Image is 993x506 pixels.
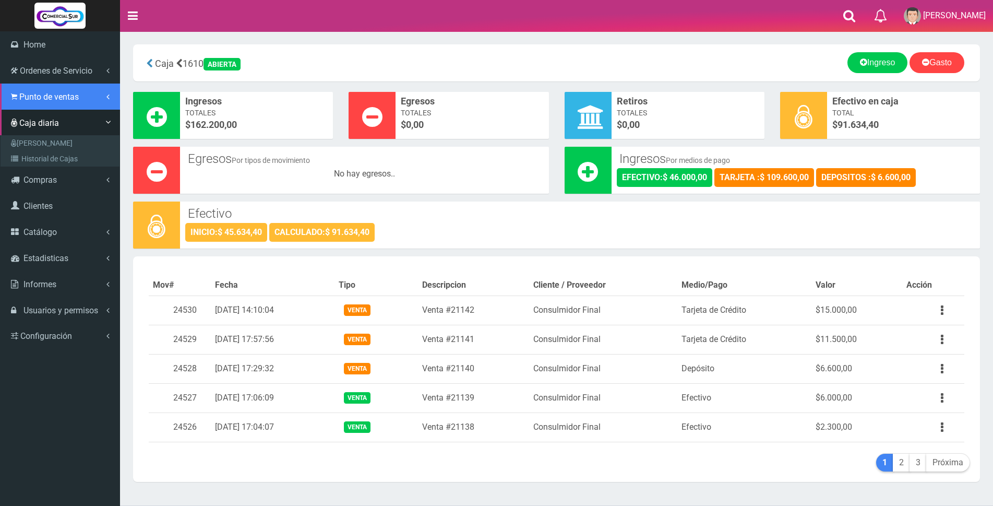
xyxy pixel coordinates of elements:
[185,168,544,180] div: No hay egresos..
[211,413,334,442] td: [DATE] 17:04:07
[23,279,56,289] span: Informes
[401,118,543,132] span: $
[204,58,241,70] div: ABIERTA
[832,95,975,108] span: Efectivo en caja
[619,152,973,166] h3: Ingresos
[677,296,811,325] td: Tarjeta de Crédito
[211,275,334,296] th: Fecha
[811,275,902,296] th: Valor
[923,10,986,20] span: [PERSON_NAME]
[149,383,211,413] td: 24527
[185,95,328,108] span: Ingresos
[529,296,677,325] td: Consulmidor Final
[816,168,916,187] div: DEPOSITOS :
[188,152,541,166] h3: Egresos
[344,363,370,374] span: Venta
[714,168,814,187] div: TARJETA :
[529,325,677,354] td: Consulmidor Final
[677,383,811,413] td: Efectivo
[529,275,677,296] th: Cliente / Proveedor
[325,227,369,237] strong: $ 91.634,40
[34,3,86,29] img: Logo grande
[617,108,759,118] span: Totales
[677,413,811,442] td: Efectivo
[211,383,334,413] td: [DATE] 17:06:09
[418,383,529,413] td: Venta #21139
[218,227,262,237] strong: $ 45.634,40
[666,156,730,164] small: Por medios de pago
[344,421,370,432] span: Venta
[910,52,964,73] a: Gasto
[418,325,529,354] td: Venta #21141
[19,92,79,102] span: Punto de ventas
[811,383,902,413] td: $6.000,00
[3,135,119,151] a: [PERSON_NAME]
[185,118,328,132] span: $
[149,296,211,325] td: 24530
[23,201,53,211] span: Clientes
[902,275,964,296] th: Acción
[893,454,910,472] a: 2
[19,118,59,128] span: Caja diaria
[185,108,328,118] span: Totales
[418,275,529,296] th: Descripcion
[529,413,677,442] td: Consulmidor Final
[617,95,759,108] span: Retiros
[760,172,809,182] strong: $ 109.600,00
[232,156,310,164] small: Por tipos de movimiento
[344,304,370,315] span: Venta
[344,334,370,345] span: Venta
[847,52,907,73] a: Ingreso
[418,296,529,325] td: Venta #21142
[617,168,712,187] div: EFECTIVO:
[149,275,211,296] th: Mov#
[418,354,529,383] td: Venta #21140
[418,413,529,442] td: Venta #21138
[811,296,902,325] td: $15.000,00
[832,118,975,132] span: $
[882,457,887,467] b: 1
[663,172,707,182] strong: $ 46.000,00
[677,354,811,383] td: Depósito
[211,325,334,354] td: [DATE] 17:57:56
[23,305,98,315] span: Usuarios y permisos
[904,7,921,25] img: User Image
[811,413,902,442] td: $2.300,00
[211,296,334,325] td: [DATE] 14:10:04
[811,354,902,383] td: $6.600,00
[149,325,211,354] td: 24529
[406,119,424,130] font: 0,00
[190,119,237,130] font: 162.200,00
[677,325,811,354] td: Tarjeta de Crédito
[926,454,970,472] a: Próxima
[529,354,677,383] td: Consulmidor Final
[188,207,972,220] h3: Efectivo
[185,223,267,242] div: INICIO:
[20,331,72,341] span: Configuración
[838,119,879,130] span: 91.634,40
[910,454,927,472] a: 3
[141,52,418,74] div: 1610
[334,275,418,296] th: Tipo
[23,40,45,50] span: Home
[622,119,640,130] font: 0,00
[23,175,57,185] span: Compras
[155,58,174,69] span: Caja
[3,151,119,167] a: Historial de Cajas
[401,95,543,108] span: Egresos
[149,354,211,383] td: 24528
[211,354,334,383] td: [DATE] 17:29:32
[149,413,211,442] td: 24526
[269,223,375,242] div: CALCULADO:
[23,253,68,263] span: Estadisticas
[20,66,92,76] span: Ordenes de Servicio
[23,227,57,237] span: Catálogo
[344,392,370,403] span: Venta
[832,108,975,118] span: Total
[677,275,811,296] th: Medio/Pago
[811,325,902,354] td: $11.500,00
[529,383,677,413] td: Consulmidor Final
[401,108,543,118] span: Totales
[617,118,759,132] span: $
[871,172,911,182] strong: $ 6.600,00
